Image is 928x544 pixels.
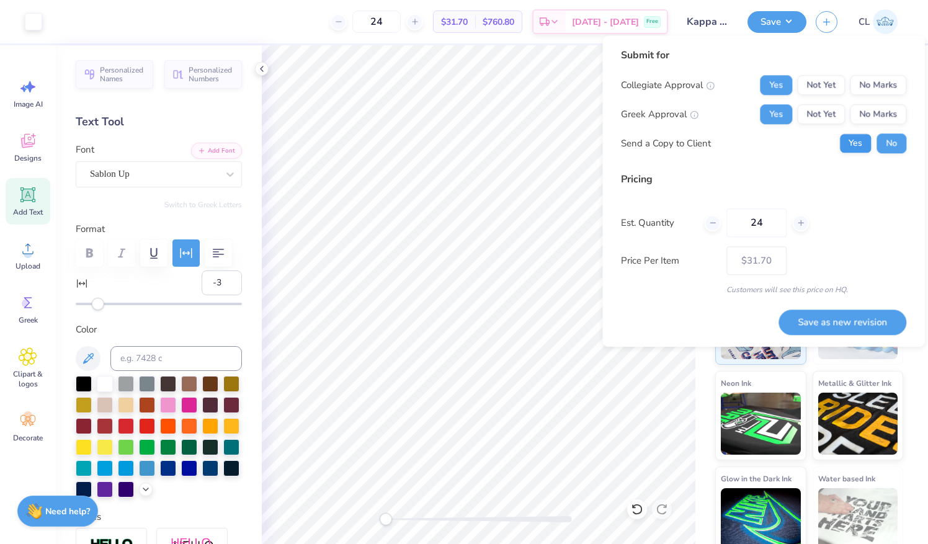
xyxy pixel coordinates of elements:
[352,11,401,33] input: – –
[760,75,792,95] button: Yes
[839,133,872,153] button: Yes
[100,66,146,83] span: Personalized Names
[189,66,234,83] span: Personalized Numbers
[797,104,845,124] button: Not Yet
[621,107,698,122] div: Greek Approval
[621,136,711,151] div: Send a Copy to Client
[818,472,875,485] span: Water based Ink
[721,472,792,485] span: Glow in the Dark Ink
[726,208,787,237] input: – –
[621,172,906,187] div: Pricing
[721,393,801,455] img: Neon Ink
[646,17,658,26] span: Free
[76,114,242,130] div: Text Tool
[14,153,42,163] span: Designs
[621,254,717,268] label: Price Per Item
[818,377,891,390] span: Metallic & Glitter Ink
[76,323,242,337] label: Color
[19,315,38,325] span: Greek
[76,143,94,157] label: Font
[873,9,898,34] img: Caroline Litchfield
[164,60,242,89] button: Personalized Numbers
[621,48,906,63] div: Submit for
[14,99,43,109] span: Image AI
[45,506,90,517] strong: Need help?
[621,78,715,92] div: Collegiate Approval
[16,261,40,271] span: Upload
[13,207,43,217] span: Add Text
[572,16,639,29] span: [DATE] - [DATE]
[92,298,104,310] div: Accessibility label
[110,346,242,371] input: e.g. 7428 c
[164,200,242,210] button: Switch to Greek Letters
[677,9,738,34] input: Untitled Design
[779,310,906,335] button: Save as new revision
[13,433,43,443] span: Decorate
[818,393,898,455] img: Metallic & Glitter Ink
[7,369,48,389] span: Clipart & logos
[621,216,695,230] label: Est. Quantity
[483,16,514,29] span: $760.80
[747,11,806,33] button: Save
[76,222,242,236] label: Format
[76,60,153,89] button: Personalized Names
[797,75,845,95] button: Not Yet
[877,133,906,153] button: No
[760,104,792,124] button: Yes
[621,284,906,295] div: Customers will see this price on HQ.
[853,9,903,34] a: CL
[850,75,906,95] button: No Marks
[721,377,751,390] span: Neon Ink
[191,143,242,159] button: Add Font
[859,15,870,29] span: CL
[380,513,392,525] div: Accessibility label
[850,104,906,124] button: No Marks
[441,16,468,29] span: $31.70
